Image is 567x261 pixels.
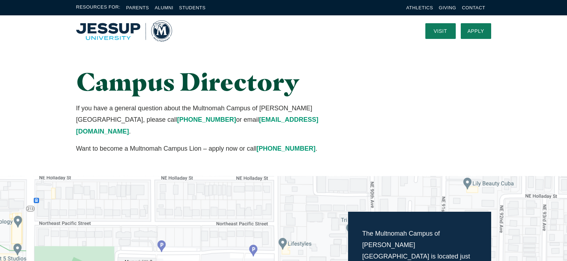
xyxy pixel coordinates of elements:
[439,5,456,10] a: Giving
[406,5,433,10] a: Athletics
[425,23,456,39] a: Visit
[76,20,172,42] a: Home
[76,20,172,42] img: Multnomah University Logo
[126,5,149,10] a: Parents
[177,116,236,123] a: [PHONE_NUMBER]
[76,116,318,135] a: [EMAIL_ADDRESS][DOMAIN_NAME]
[76,143,348,154] p: Want to become a Multnomah Campus Lion – apply now or call .
[155,5,173,10] a: Alumni
[76,68,348,95] h1: Campus Directory
[179,5,206,10] a: Students
[461,23,491,39] a: Apply
[76,4,121,12] span: Resources For:
[256,145,316,152] a: [PHONE_NUMBER]
[462,5,485,10] a: Contact
[76,102,348,137] p: If you have a general question about the Multnomah Campus of [PERSON_NAME][GEOGRAPHIC_DATA], plea...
